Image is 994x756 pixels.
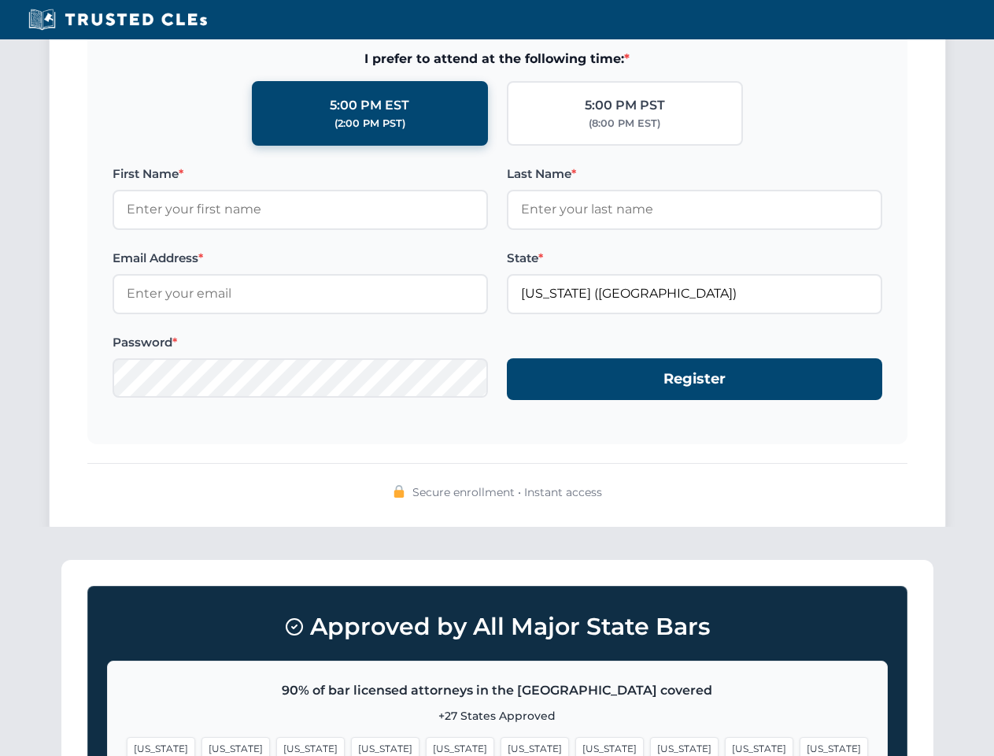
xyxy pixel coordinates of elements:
[113,49,882,69] span: I prefer to attend at the following time:
[113,165,488,183] label: First Name
[393,485,405,498] img: 🔒
[113,249,488,268] label: Email Address
[334,116,405,132] div: (2:00 PM PST)
[412,484,602,501] span: Secure enrollment • Instant access
[113,274,488,313] input: Enter your email
[507,165,882,183] label: Last Name
[127,707,868,724] p: +27 States Approved
[24,8,212,31] img: Trusted CLEs
[107,606,888,648] h3: Approved by All Major State Bars
[507,190,882,229] input: Enter your last name
[507,249,882,268] label: State
[330,95,409,116] div: 5:00 PM EST
[589,116,660,132] div: (8:00 PM EST)
[127,680,868,701] p: 90% of bar licensed attorneys in the [GEOGRAPHIC_DATA] covered
[113,190,488,229] input: Enter your first name
[507,358,882,400] button: Register
[585,95,665,116] div: 5:00 PM PST
[507,274,882,313] input: Florida (FL)
[113,333,488,352] label: Password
